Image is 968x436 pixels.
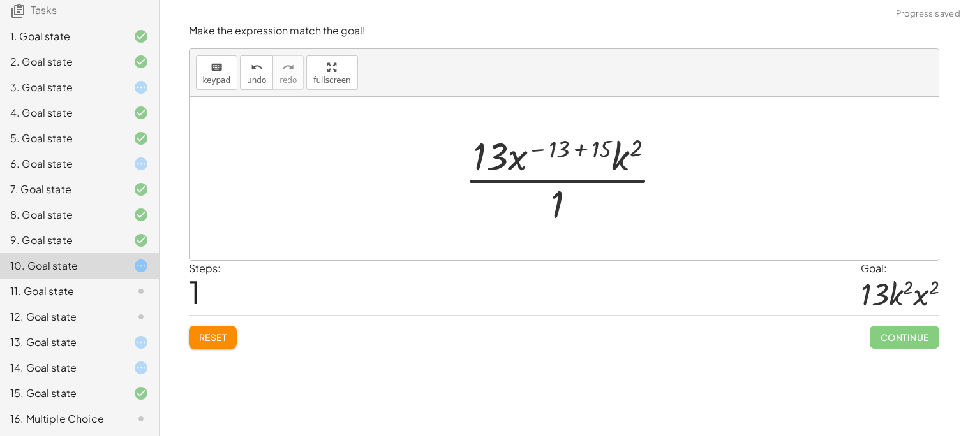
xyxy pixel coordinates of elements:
i: undo [251,60,263,75]
div: 11. Goal state [10,284,113,299]
span: 1 [189,272,200,311]
div: 15. Goal state [10,386,113,401]
i: Task started. [133,258,149,273]
i: Task finished and correct. [133,105,149,120]
span: Tasks [31,3,57,17]
div: Goal: [861,261,939,276]
div: 14. Goal state [10,360,113,375]
div: 7. Goal state [10,182,113,197]
div: 6. Goal state [10,156,113,171]
i: Task finished and correct. [133,233,149,248]
i: Task not started. [133,309,149,324]
button: fullscreen [306,55,357,90]
span: redo [279,76,297,85]
div: 1. Goal state [10,29,113,44]
div: 2. Goal state [10,54,113,69]
button: Reset [189,326,237,349]
i: Task started. [133,156,149,171]
span: Progress saved [896,8,960,20]
div: 4. Goal state [10,105,113,120]
i: Task not started. [133,411,149,426]
div: 3. Goal state [10,80,113,95]
div: 13. Goal state [10,335,113,350]
button: keyboardkeypad [196,55,238,90]
div: 16. Multiple Choice [10,411,113,426]
i: Task finished and correct. [133,207,149,222]
i: Task started. [133,360,149,375]
i: Task finished and correct. [133,131,149,146]
i: keyboard [211,60,223,75]
div: 9. Goal state [10,233,113,248]
i: Task started. [133,335,149,350]
i: Task finished and correct. [133,54,149,69]
p: Make the expression match the goal! [189,24,939,38]
div: 5. Goal state [10,131,113,146]
button: undoundo [240,55,273,90]
i: Task not started. [133,284,149,299]
span: fullscreen [313,76,350,85]
i: Task started. [133,80,149,95]
span: Reset [199,331,227,343]
i: Task finished and correct. [133,182,149,197]
div: 8. Goal state [10,207,113,222]
div: 12. Goal state [10,309,113,324]
span: undo [247,76,266,85]
i: Task finished and correct. [133,29,149,44]
div: 10. Goal state [10,258,113,273]
i: redo [282,60,294,75]
i: Task finished and correct. [133,386,149,401]
button: redoredo [272,55,304,90]
label: Steps: [189,261,221,275]
span: keypad [203,76,231,85]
